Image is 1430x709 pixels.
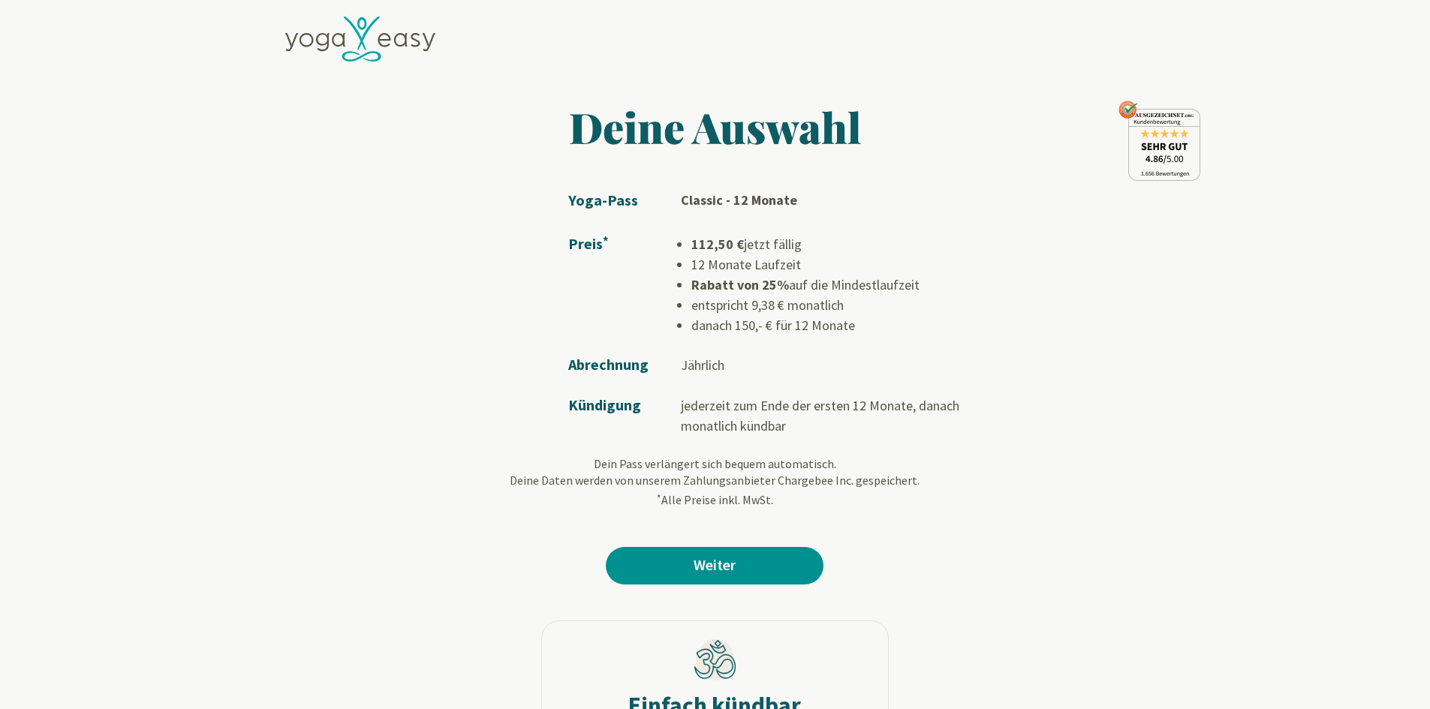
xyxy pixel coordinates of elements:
[691,254,974,275] li: 12 Monate Laufzeit
[568,376,681,436] td: Kündigung
[568,335,681,376] td: Abrechnung
[568,189,681,212] td: Yoga-Pass
[568,212,681,335] td: Preis
[1118,101,1200,181] img: ausgezeichnet_seal.png
[681,376,974,436] td: jederzeit zum Ende der ersten 12 Monate, danach monatlich kündbar
[444,455,987,509] p: Dein Pass verlängert sich bequem automatisch. Deine Daten werden von unserem Zahlungsanbieter Cha...
[691,275,974,295] li: auf die Mindestlaufzeit
[691,236,744,253] b: 112,50 €
[444,101,987,153] h1: Deine Auswahl
[691,276,789,293] b: Rabatt von 25%
[606,547,823,584] a: Weiter
[681,189,974,212] td: Classic - 12 Monate
[691,315,974,335] li: danach 150,- € für 12 Monate
[691,234,974,254] li: jetzt fällig
[681,335,974,376] td: Jährlich
[691,295,974,315] li: entspricht 9,38 € monatlich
